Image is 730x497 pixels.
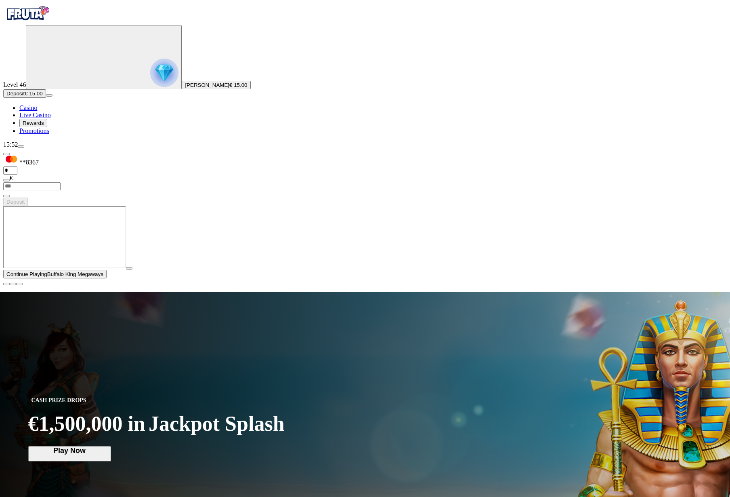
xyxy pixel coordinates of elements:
span: Buffalo King Megaways [47,271,103,277]
button: menu [46,94,52,97]
button: reward iconRewards [19,119,47,127]
span: Promotions [19,127,49,134]
span: 15:52 [3,141,18,148]
button: close icon [3,283,10,285]
button: eye icon [3,195,10,197]
img: Fruta [3,3,52,23]
a: poker-chip iconLive Casino [19,112,51,118]
button: Hide quick deposit form [3,153,10,155]
span: Level 46 [3,81,26,88]
span: Casino [19,104,37,111]
button: Continue PlayingBuffalo King Megaways [3,270,107,278]
a: Fruta [3,18,52,25]
button: [PERSON_NAME]€ 15.00 [182,81,250,89]
span: €1,500,000 in [28,412,145,436]
a: gift-inverted iconPromotions [19,127,49,134]
button: chevron-down icon [10,283,16,285]
button: Play Now [28,446,111,461]
span: Deposit [6,199,25,205]
span: € 15.00 [229,82,247,88]
button: play icon [126,267,132,270]
span: Deposit [6,91,25,97]
button: Depositplus icon€ 15.00 [3,89,46,98]
span: CASH PRIZE DROPS [28,396,90,405]
span: Live Casino [19,112,51,118]
span: Continue Playing [6,271,47,277]
span: [PERSON_NAME] [185,82,229,88]
button: Deposit [3,198,28,206]
span: Play Now [32,447,107,455]
span: € [10,175,13,181]
button: fullscreen icon [16,283,23,285]
span: Jackpot Splash [149,413,285,434]
img: reward progress [150,59,178,87]
iframe: Buffalo King Megaways [3,206,126,268]
button: reward progress [26,25,182,89]
span: Rewards [23,120,44,126]
nav: Primary [3,3,727,135]
img: MasterCard [3,156,19,164]
button: eye icon [3,179,10,181]
a: diamond iconCasino [19,104,37,111]
button: menu [18,145,24,148]
span: € 15.00 [25,91,42,97]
